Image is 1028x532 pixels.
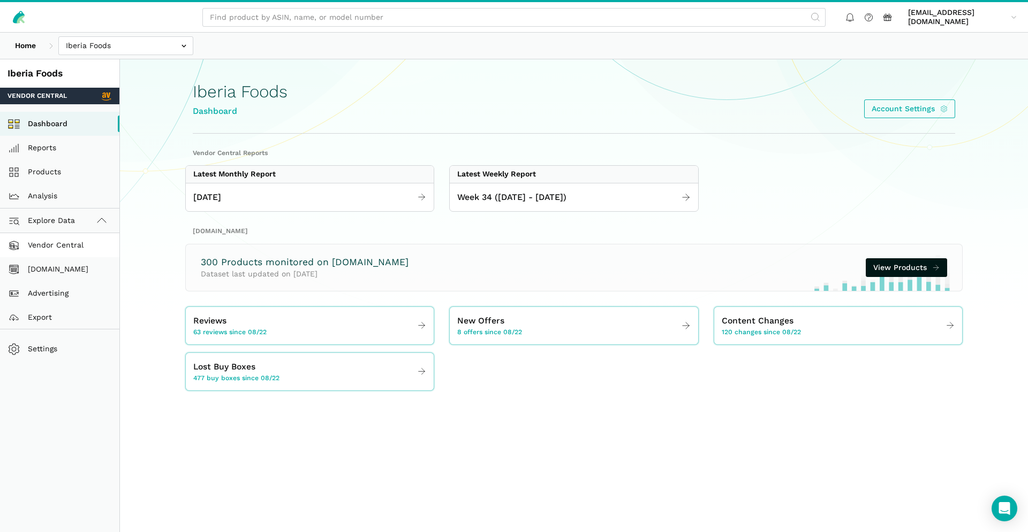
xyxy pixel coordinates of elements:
a: View Products [866,258,948,277]
a: Lost Buy Boxes 477 buy boxes since 08/22 [186,357,434,387]
span: 63 reviews since 08/22 [193,328,267,337]
h2: Vendor Central Reports [193,149,955,158]
h2: [DOMAIN_NAME] [193,227,955,236]
span: Vendor Central [7,91,67,101]
span: Week 34 ([DATE] - [DATE]) [457,191,566,204]
span: Lost Buy Boxes [193,360,255,374]
div: Open Intercom Messenger [992,496,1017,521]
span: 8 offers since 08/22 [457,328,522,337]
span: Explore Data [11,214,75,227]
span: [EMAIL_ADDRESS][DOMAIN_NAME] [908,8,1007,27]
a: New Offers 8 offers since 08/22 [450,311,698,341]
div: Dashboard [193,105,288,118]
span: Content Changes [722,314,793,328]
a: Week 34 ([DATE] - [DATE]) [450,187,698,208]
a: [EMAIL_ADDRESS][DOMAIN_NAME] [904,6,1021,28]
h3: 300 Products monitored on [DOMAIN_NAME] [201,256,409,269]
a: Home [7,36,43,55]
a: [DATE] [186,187,434,208]
div: Latest Weekly Report [457,169,536,179]
p: Dataset last updated on [DATE] [201,268,409,280]
input: Find product by ASIN, name, or model number [202,8,826,27]
span: Reviews [193,314,226,328]
a: Content Changes 120 changes since 08/22 [714,311,962,341]
span: View Products [873,262,927,273]
div: Latest Monthly Report [193,169,276,179]
span: 477 buy boxes since 08/22 [193,374,279,383]
a: Account Settings [864,99,956,118]
span: [DATE] [193,191,221,204]
h1: Iberia Foods [193,82,288,101]
div: Iberia Foods [7,67,112,80]
a: Reviews 63 reviews since 08/22 [186,311,434,341]
span: 120 changes since 08/22 [722,328,801,337]
span: New Offers [457,314,504,328]
input: Iberia Foods [58,36,193,55]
